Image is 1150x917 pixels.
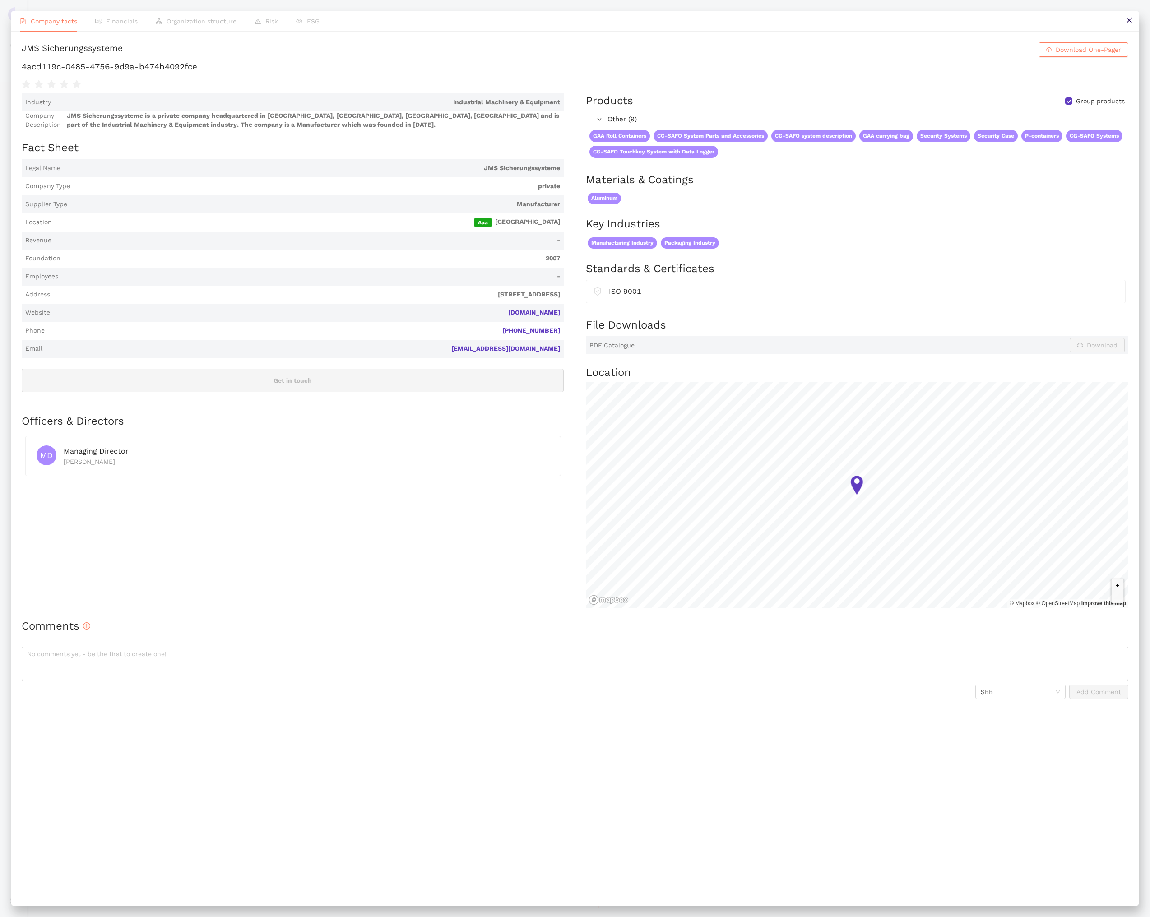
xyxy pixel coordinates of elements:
[25,218,52,227] span: Location
[1046,46,1052,54] span: cloud-download
[654,130,768,142] span: CG-SAFO System Parts and Accessories
[54,290,560,299] span: [STREET_ADDRESS]
[60,80,69,89] span: star
[64,457,550,467] div: [PERSON_NAME]
[589,595,628,605] a: Mapbox logo
[25,344,42,353] span: Email
[31,18,77,25] span: Company facts
[255,18,261,24] span: warning
[586,93,633,109] div: Products
[1072,97,1128,106] span: Group products
[25,254,60,263] span: Foundation
[771,130,856,142] span: CG-SAFO system description
[586,318,1128,333] h2: File Downloads
[586,172,1128,188] h2: Materials & Coatings
[25,290,50,299] span: Address
[609,286,1118,297] div: ISO 9001
[1112,579,1123,591] button: Zoom in
[296,18,302,24] span: eye
[594,286,602,296] span: safety-certificate
[64,164,560,173] span: JMS Sicherungssysteme
[22,414,564,429] h2: Officers & Directors
[1119,11,1139,31] button: close
[474,218,492,227] span: Aaa
[47,80,56,89] span: star
[1112,591,1123,603] button: Zoom out
[588,237,657,249] span: Manufacturing Industry
[1126,17,1133,24] span: close
[71,200,560,209] span: Manufacturer
[589,130,650,142] span: GAA Roll Containers
[25,164,60,173] span: Legal Name
[25,111,63,129] span: Company Description
[106,18,138,25] span: Financials
[22,80,31,89] span: star
[586,365,1128,380] h2: Location
[167,18,236,25] span: Organization structure
[72,80,81,89] span: star
[589,146,718,158] span: CG-SAFO Touchkey System with Data Logger
[597,116,602,122] span: right
[25,200,67,209] span: Supplier Type
[156,18,162,24] span: apartment
[307,18,320,25] span: ESG
[22,140,564,156] h2: Fact Sheet
[25,326,45,335] span: Phone
[22,42,123,57] div: JMS Sicherungssysteme
[1069,685,1128,699] button: Add Comment
[22,619,1128,634] h2: Comments
[981,685,1060,699] span: SBB
[25,308,50,317] span: Website
[25,272,58,281] span: Employees
[607,114,1124,125] span: Other (9)
[1056,45,1121,55] span: Download One-Pager
[974,130,1018,142] span: Security Case
[25,236,51,245] span: Revenue
[56,218,560,227] span: [GEOGRAPHIC_DATA]
[265,18,278,25] span: Risk
[55,236,560,245] span: -
[64,254,560,263] span: 2007
[1021,130,1062,142] span: P-containers
[588,193,621,204] span: Aluminum
[586,261,1128,277] h2: Standards & Certificates
[25,98,51,107] span: Industry
[1066,130,1122,142] span: CG-SAFO Systems
[589,341,635,350] span: PDF Catalogue
[859,130,913,142] span: GAA carrying bag
[62,272,560,281] span: -
[83,622,90,630] span: info-circle
[34,80,43,89] span: star
[55,98,560,107] span: Industrial Machinery & Equipment
[25,182,70,191] span: Company Type
[22,61,1128,73] h1: 4acd119c-0485-4756-9d9a-b474b4092fce
[64,447,129,455] span: Managing Director
[95,18,102,24] span: fund-view
[1039,42,1128,57] button: cloud-downloadDownload One-Pager
[40,445,53,465] span: MD
[586,112,1127,127] div: Other (9)
[586,382,1128,608] canvas: Map
[586,217,1128,232] h2: Key Industries
[661,237,719,249] span: Packaging Industry
[67,111,560,129] span: JMS Sicherungssysteme is a private company headquartered in [GEOGRAPHIC_DATA], [GEOGRAPHIC_DATA],...
[917,130,970,142] span: Security Systems
[74,182,560,191] span: private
